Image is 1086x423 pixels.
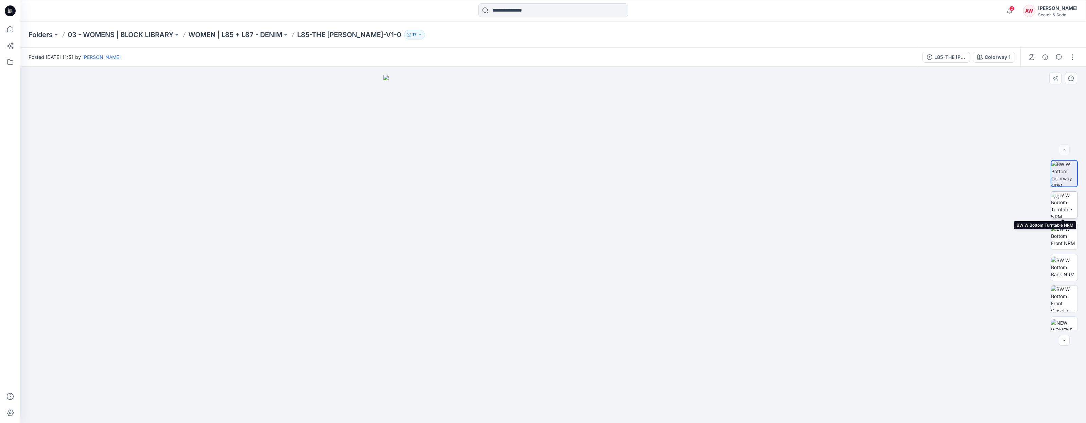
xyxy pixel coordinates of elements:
[985,53,1011,61] div: Colorway 1
[68,30,173,39] a: 03 - WOMENS | BLOCK LIBRARY
[1051,319,1077,341] img: NEW WOMENS BTM LONG
[934,53,966,61] div: L85-THE [PERSON_NAME]-V1-0
[1051,192,1077,218] img: BW W Bottom Turntable NRM
[1051,257,1077,278] img: BW W Bottom Back NRM
[973,52,1015,63] button: Colorway 1
[1038,12,1077,17] div: Scotch & Soda
[404,30,425,39] button: 17
[29,53,121,61] span: Posted [DATE] 11:51 by
[29,30,53,39] a: Folders
[1023,5,1035,17] div: AW
[1038,4,1077,12] div: [PERSON_NAME]
[82,54,121,60] a: [PERSON_NAME]
[1040,52,1051,63] button: Details
[1051,286,1077,312] img: BW W Bottom Front CloseUp NRM
[412,31,417,38] p: 17
[922,52,970,63] button: L85-THE [PERSON_NAME]-V1-0
[188,30,282,39] a: WOMEN | L85 + L87 - DENIM
[1051,161,1077,186] img: BW W Bottom Colorway NRM
[297,30,401,39] p: L85-THE [PERSON_NAME]-V1-0
[1051,225,1077,247] img: BW W Bottom Front NRM
[1009,6,1015,11] span: 2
